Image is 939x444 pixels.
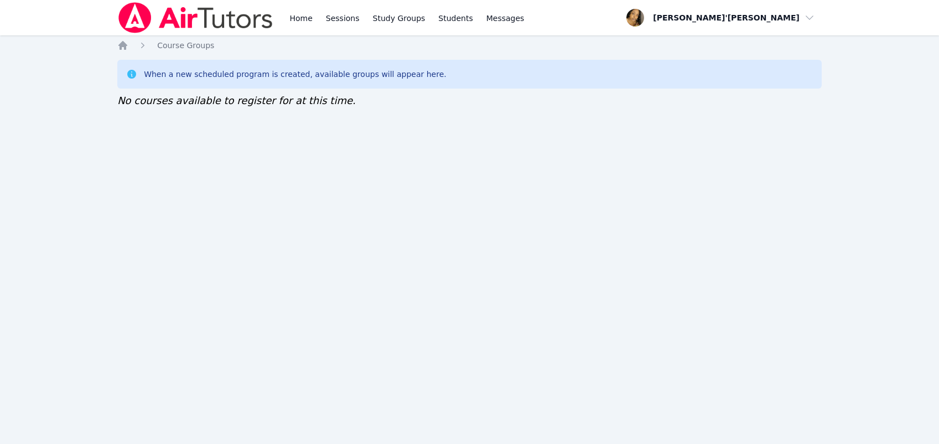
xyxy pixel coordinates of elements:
[157,41,214,50] span: Course Groups
[117,2,274,33] img: Air Tutors
[486,13,525,24] span: Messages
[117,40,822,51] nav: Breadcrumb
[157,40,214,51] a: Course Groups
[144,69,447,80] div: When a new scheduled program is created, available groups will appear here.
[117,95,356,106] span: No courses available to register for at this time.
